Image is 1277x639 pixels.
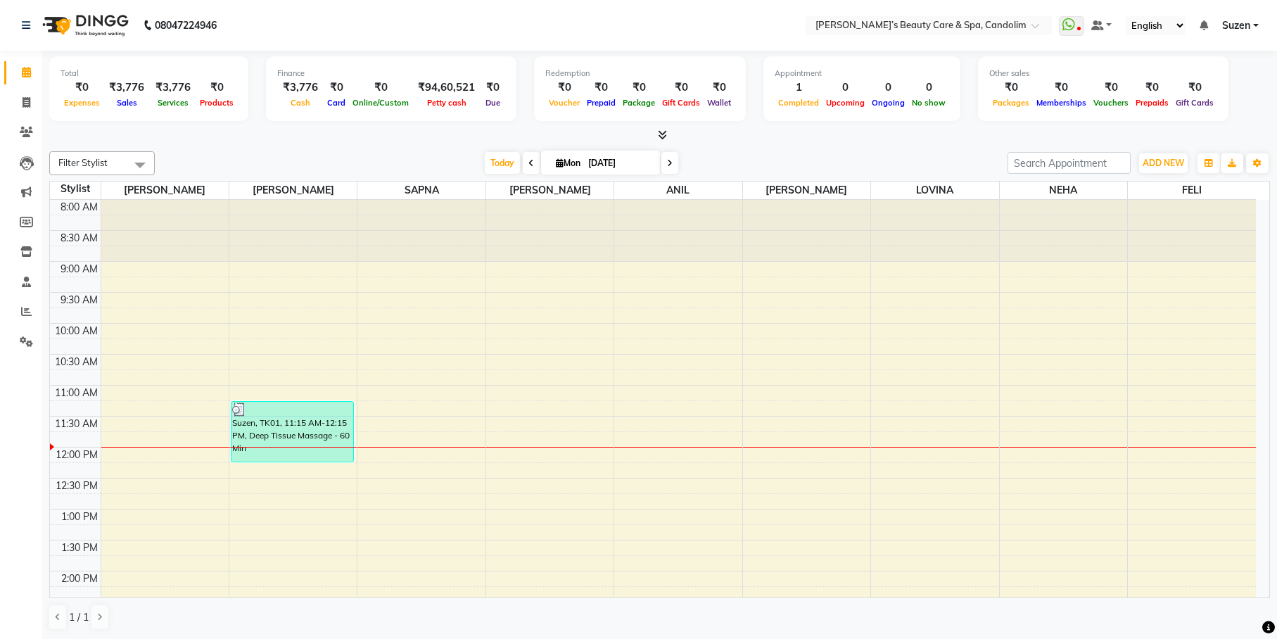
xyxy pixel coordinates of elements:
img: logo [36,6,132,45]
span: Products [196,98,237,108]
span: Packages [989,98,1033,108]
span: [PERSON_NAME] [229,182,357,199]
span: Services [154,98,192,108]
span: Today [485,152,520,174]
div: ₹0 [1033,80,1090,96]
div: ₹0 [1172,80,1217,96]
span: LOVINA [871,182,998,199]
div: 2:00 PM [58,571,101,586]
div: ₹0 [583,80,619,96]
div: ₹0 [704,80,735,96]
span: SAPNA [357,182,485,199]
div: ₹0 [619,80,659,96]
span: [PERSON_NAME] [101,182,229,199]
span: [PERSON_NAME] [743,182,870,199]
span: Package [619,98,659,108]
div: Total [61,68,237,80]
div: 8:00 AM [58,200,101,215]
span: ADD NEW [1143,158,1184,168]
span: ANIL [614,182,742,199]
span: Memberships [1033,98,1090,108]
div: 12:30 PM [53,479,101,493]
span: Voucher [545,98,583,108]
div: 0 [868,80,908,96]
button: ADD NEW [1139,153,1188,173]
div: 9:30 AM [58,293,101,308]
b: 08047224946 [155,6,217,45]
div: Stylist [50,182,101,196]
div: ₹0 [1090,80,1132,96]
div: ₹3,776 [103,80,150,96]
span: Card [324,98,349,108]
span: Suzen [1222,18,1250,33]
span: Cash [287,98,314,108]
div: ₹94,60,521 [412,80,481,96]
div: 11:00 AM [52,386,101,400]
span: Prepaids [1132,98,1172,108]
span: 1 / 1 [69,610,89,625]
div: 0 [908,80,949,96]
div: 1:00 PM [58,510,101,524]
div: 9:00 AM [58,262,101,277]
div: Suzen, TK01, 11:15 AM-12:15 PM, Deep Tissue Massage - 60 Min [231,402,353,462]
div: ₹0 [659,80,704,96]
div: ₹0 [349,80,412,96]
div: 0 [822,80,868,96]
span: Wallet [704,98,735,108]
div: ₹0 [196,80,237,96]
span: Sales [113,98,141,108]
span: Vouchers [1090,98,1132,108]
div: 10:00 AM [52,324,101,339]
input: Search Appointment [1008,152,1131,174]
span: Due [482,98,504,108]
div: 11:30 AM [52,417,101,431]
div: Other sales [989,68,1217,80]
div: ₹0 [61,80,103,96]
span: Gift Cards [1172,98,1217,108]
div: 12:00 PM [53,448,101,462]
div: ₹0 [545,80,583,96]
span: Prepaid [583,98,619,108]
div: ₹3,776 [277,80,324,96]
div: Finance [277,68,505,80]
span: Upcoming [822,98,868,108]
span: Mon [552,158,584,168]
div: ₹0 [481,80,505,96]
span: Expenses [61,98,103,108]
span: Gift Cards [659,98,704,108]
div: 1 [775,80,822,96]
div: Appointment [775,68,949,80]
span: Filter Stylist [58,157,108,168]
span: Completed [775,98,822,108]
span: No show [908,98,949,108]
input: 2025-09-01 [584,153,654,174]
div: ₹0 [1132,80,1172,96]
span: Online/Custom [349,98,412,108]
div: 1:30 PM [58,540,101,555]
span: FELI [1128,182,1256,199]
div: Redemption [545,68,735,80]
span: [PERSON_NAME] [486,182,614,199]
span: NEHA [1000,182,1127,199]
span: Petty cash [424,98,470,108]
div: 10:30 AM [52,355,101,369]
div: ₹0 [989,80,1033,96]
span: Ongoing [868,98,908,108]
div: 8:30 AM [58,231,101,246]
div: ₹3,776 [150,80,196,96]
div: ₹0 [324,80,349,96]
